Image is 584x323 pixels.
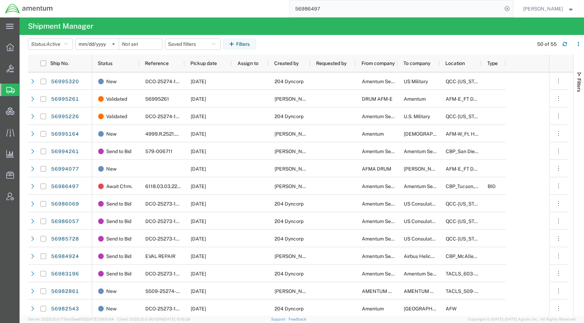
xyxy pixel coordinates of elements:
[446,96,484,102] span: AFM-E_FT DRUM
[51,216,79,227] a: 56986057
[191,114,206,119] span: 10/01/2025
[145,79,191,84] span: DCO-25274-168958
[404,236,453,242] span: US Consulate General
[191,288,206,294] span: 10/01/2025
[362,79,414,84] span: Amentum Services, Inc.
[119,39,162,49] input: Not set
[446,131,483,137] span: AFM-W_Ft. Hood
[446,253,528,259] span: CBP_McAllen, TX_MCA
[404,149,455,154] span: Amentum Services, Inc
[145,271,190,277] span: DCO-25273-168916
[404,96,426,102] span: Amentum
[362,271,414,277] span: Amentum Services, Inc.
[446,288,577,294] span: TACLS_509-Mesa, AZ
[275,288,314,294] span: Tony Martorell
[362,166,391,172] span: AFMA DRUM
[362,201,414,207] span: Amentum Services, Inc.
[145,60,169,66] span: Reference
[191,271,206,277] span: 10/01/2025
[145,201,190,207] span: DCO-25273-168931
[145,114,191,119] span: DCO-25274-168955
[487,60,498,66] span: Type
[51,164,79,175] a: 56994077
[145,184,208,189] span: 6118.03.03.2219.WTU.0000
[275,79,304,84] span: 204 Dyncorp
[275,236,304,242] span: 204 Dyncorp
[404,114,430,119] span: U.S. Military
[106,195,131,213] span: Send to Bid
[446,218,484,224] span: QCC-Texas
[446,201,484,207] span: QCC-Texas
[145,96,169,102] span: 56995261
[145,131,218,137] span: 4999.R.2521.AB.AD.02.KREA.00
[404,288,478,294] span: AMENTUM SERVICES, SITE MGE
[362,184,413,189] span: Amentum Services, Inc
[275,131,314,137] span: Ronald Pineda
[51,129,79,140] a: 56995164
[404,253,454,259] span: Airbus Helicopters, Inc
[106,300,117,317] span: New
[191,149,206,154] span: 10/02/2025
[51,94,79,105] a: 56995261
[50,60,69,66] span: Ship No.
[238,60,258,66] span: Assign to
[523,5,575,13] button: [PERSON_NAME]
[106,230,131,247] span: Send to Bid
[106,265,131,282] span: Send to Bid
[446,166,484,172] span: AFM-E_FT DRUM
[117,317,190,321] span: Client: 2025.20.0-8b113f4
[362,96,393,102] span: DRUM AFM-E
[106,282,117,300] span: New
[191,236,206,242] span: 10/07/2025
[275,184,314,189] span: Derrick Gory
[275,96,314,102] span: Kyle Recor
[51,111,79,122] a: 56995226
[362,149,414,154] span: Amentum Services, Inc.
[191,306,206,311] span: 09/30/2025
[446,184,525,189] span: CBP_Tucson, AZ_WTU
[446,236,484,242] span: QCC-Texas
[362,60,395,66] span: From company
[51,234,79,245] a: 56985728
[28,38,73,50] button: Status:Active
[145,218,191,224] span: DCO-25273-168932
[275,166,314,172] span: Kyle Recor
[106,213,131,230] span: Send to Bid
[5,3,53,14] img: logo
[106,73,117,90] span: New
[576,78,582,92] span: Filters
[362,236,414,242] span: Amentum Services, Inc.
[86,317,114,321] span: [DATE] 09:51:04
[191,201,206,207] span: 10/10/2025
[223,38,256,50] button: Filters
[98,60,112,66] span: Status
[316,60,346,66] span: Requested by
[190,60,217,66] span: Pickup date
[191,96,206,102] span: 10/01/2025
[362,253,413,259] span: Amentum Services, Inc
[145,288,190,294] span: S509-25274-0001L
[106,143,131,160] span: Send to Bid
[76,39,119,49] input: Not set
[106,108,127,125] span: Validated
[51,181,79,192] a: 56986497
[275,218,304,224] span: 204 Dyncorp
[191,79,206,84] span: 10/01/2025
[446,114,484,119] span: QCC-Texas
[537,41,557,48] div: 50 of 55
[290,0,502,17] input: Search for shipment number, reference number
[404,201,453,207] span: US Consulate General
[275,114,304,119] span: 204 Dyncorp
[191,218,206,224] span: 10/10/2025
[165,38,221,50] button: Saved filters
[51,286,79,297] a: 56982861
[145,149,173,154] span: 579-006711
[362,114,414,119] span: Amentum Services, Inc.
[274,60,299,66] span: Created by
[191,166,206,172] span: 10/01/2025
[145,306,190,311] span: DCO-25273-168913
[445,60,465,66] span: Location
[404,184,455,189] span: Amentum Services, Inc
[289,317,306,321] a: Feedback
[28,17,93,35] h4: Shipment Manager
